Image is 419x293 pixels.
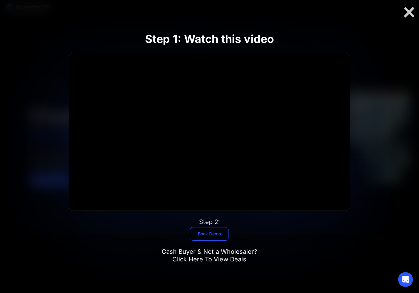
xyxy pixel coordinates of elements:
strong: Step 1: Watch this video [145,32,274,46]
div: Cash Buyer & Not a Wholesaler? [162,248,257,263]
a: Book Demo [190,227,229,241]
div: Step 2: [199,218,220,226]
a: Click Here To View Deals [172,256,246,263]
div: Open Intercom Messenger [398,272,413,287]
